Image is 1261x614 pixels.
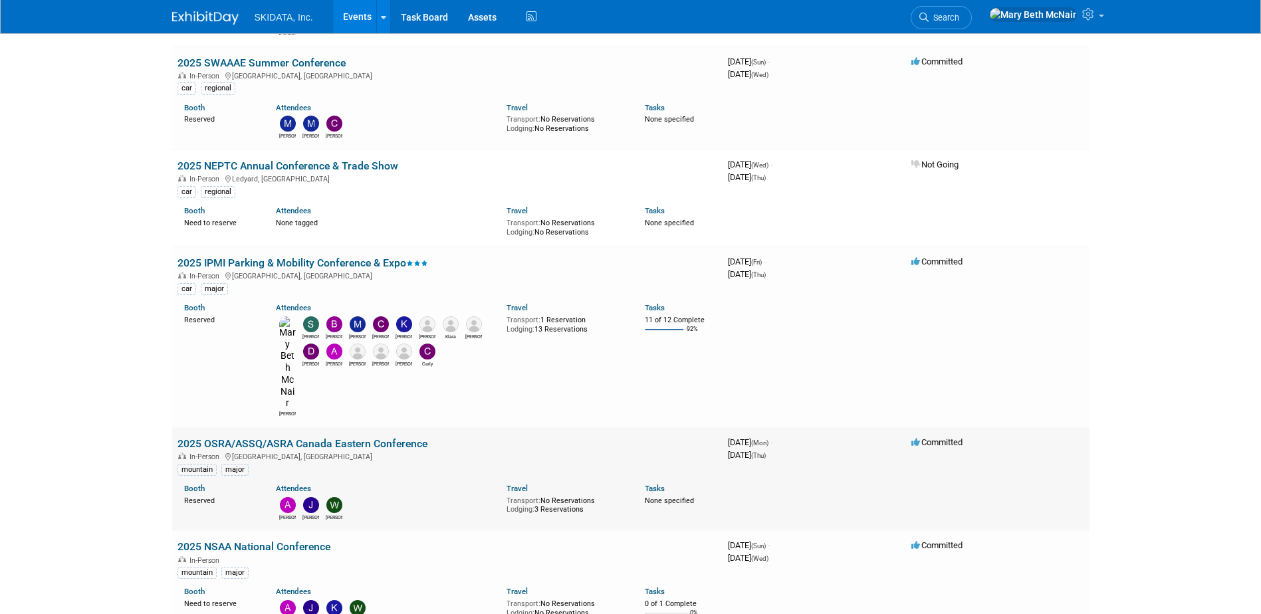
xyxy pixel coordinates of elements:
img: Christopher Archer [373,316,389,332]
div: Ledyard, [GEOGRAPHIC_DATA] [177,173,717,183]
div: No Reservations 3 Reservations [507,494,625,514]
img: Malloy Pohrer [280,116,296,132]
a: Attendees [276,484,311,493]
img: In-Person Event [178,175,186,181]
span: Transport: [507,599,540,608]
div: [GEOGRAPHIC_DATA], [GEOGRAPHIC_DATA] [177,451,717,461]
img: ExhibitDay [172,11,239,25]
div: Andy Shenberger [279,513,296,521]
div: Carly Jansen [419,359,435,367]
div: car [177,283,196,295]
div: major [221,464,249,476]
a: Search [911,6,972,29]
div: Damon Kessler [302,359,319,367]
span: Transport: [507,316,540,324]
div: Thomas Puhringer [465,332,482,340]
a: Travel [507,206,528,215]
span: (Sun) [751,542,766,550]
img: Maxwell Corotis [303,116,319,132]
div: Need to reserve [184,216,257,228]
div: Maxwell Corotis [302,132,319,140]
span: (Fri) [751,258,762,266]
img: Corey Gase [350,344,366,359]
span: [DATE] [728,450,766,460]
span: In-Person [189,272,223,280]
a: Attendees [276,206,311,215]
span: [DATE] [728,540,770,550]
span: Committed [911,256,963,266]
span: In-Person [189,556,223,565]
img: Damon Kessler [303,344,319,359]
a: Attendees [276,303,311,312]
span: None specified [645,115,694,124]
span: [DATE] [728,69,768,79]
span: Lodging: [507,228,534,237]
span: [DATE] [728,172,766,182]
span: Search [929,13,959,23]
span: Committed [911,437,963,447]
a: Tasks [645,206,665,215]
div: 0 of 1 Complete [645,599,717,609]
img: Christopher Archer [326,116,342,132]
a: 2025 NSAA National Conference [177,540,330,553]
a: Tasks [645,484,665,493]
div: [GEOGRAPHIC_DATA], [GEOGRAPHIC_DATA] [177,70,717,80]
div: mountain [177,567,217,579]
span: Not Going [911,159,959,169]
img: Andy Hennessey [326,344,342,359]
span: Transport: [507,115,540,124]
span: (Wed) [751,161,768,169]
span: In-Person [189,72,223,80]
a: Attendees [276,103,311,112]
a: Tasks [645,587,665,596]
div: car [177,186,196,198]
span: Transport: [507,219,540,227]
div: Christopher Archer [326,132,342,140]
div: John Mayambi [396,359,412,367]
div: 1 Reservation 13 Reservations [507,313,625,334]
img: Markus Kast [373,344,389,359]
span: (Thu) [751,174,766,181]
img: In-Person Event [178,272,186,278]
div: Wesley Martin [326,513,342,521]
div: Mary Beth McNair [279,409,296,417]
img: Dave Luken [419,316,435,332]
span: [DATE] [728,269,766,279]
span: - [768,540,770,550]
span: Committed [911,540,963,550]
span: Transport: [507,496,540,505]
div: None tagged [276,216,497,228]
div: Reserved [184,494,257,506]
img: Brenda Shively [326,316,342,332]
a: 2025 IPMI Parking & Mobility Conference & Expo [177,256,428,269]
img: Malloy Pohrer [350,316,366,332]
a: Travel [507,303,528,312]
img: In-Person Event [178,556,186,563]
a: Tasks [645,303,665,312]
span: None specified [645,219,694,227]
img: Wesley Martin [326,497,342,513]
img: John Keefe [303,497,319,513]
div: Reserved [184,313,257,325]
a: 2025 SWAAAE Summer Conference [177,56,346,69]
a: Travel [507,587,528,596]
a: Booth [184,103,205,112]
a: Booth [184,206,205,215]
span: In-Person [189,453,223,461]
div: No Reservations No Reservations [507,216,625,237]
span: Lodging: [507,325,534,334]
div: Brenda Shively [326,332,342,340]
img: Andy Shenberger [280,497,296,513]
td: 92% [687,326,698,344]
a: 2025 NEPTC Annual Conference & Trade Show [177,159,398,172]
div: major [201,283,228,295]
span: (Sun) [751,58,766,66]
span: (Thu) [751,452,766,459]
span: (Wed) [751,71,768,78]
a: Tasks [645,103,665,112]
span: Lodging: [507,124,534,133]
span: - [764,256,766,266]
span: None specified [645,496,694,505]
a: Booth [184,587,205,596]
span: Committed [911,56,963,66]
